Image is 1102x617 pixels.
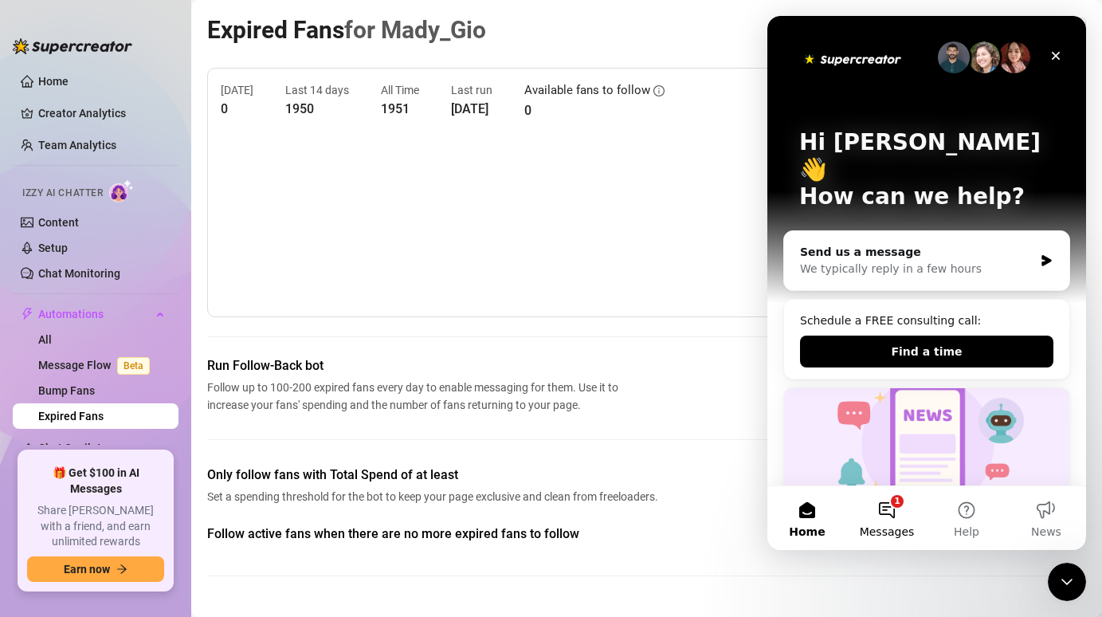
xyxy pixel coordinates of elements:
[38,384,95,397] a: Bump Fans
[16,371,303,574] div: Izzy just got smarter and safer ✨
[285,99,349,119] article: 1950
[109,179,134,202] img: AI Chatter
[221,99,253,119] article: 0
[38,267,120,280] a: Chat Monitoring
[38,100,166,126] a: Creator Analytics
[381,99,419,119] article: 1951
[239,470,319,534] button: News
[344,16,486,44] span: for Mady_Gio
[22,510,57,521] span: Home
[38,435,151,461] span: Chat Copilot
[116,564,127,575] span: arrow-right
[524,100,665,120] article: 0
[38,410,104,422] a: Expired Fans
[207,525,663,544] span: Follow active fans when there are no more expired fans to follow
[1048,563,1086,601] iframe: Intercom live chat
[117,357,150,375] span: Beta
[221,81,253,99] article: [DATE]
[207,466,663,485] span: Only follow fans with Total Spend of at least
[207,356,625,375] span: Run Follow-Back bot
[159,470,239,534] button: Help
[80,470,159,534] button: Messages
[264,510,294,521] span: News
[22,186,103,201] span: Izzy AI Chatter
[17,372,302,484] img: Izzy just got smarter and safer ✨
[207,379,625,414] span: Follow up to 100-200 expired fans every day to enable messaging for them. Use it to increase your...
[38,242,68,254] a: Setup
[524,81,650,100] article: Available fans to follow
[27,556,164,582] button: Earn nowarrow-right
[207,11,486,49] article: Expired Fans
[38,333,52,346] a: All
[27,466,164,497] span: 🎁 Get $100 in AI Messages
[767,16,1086,550] iframe: Intercom live chat
[207,488,663,505] span: Set a spending threshold for the bot to keep your page exclusive and clean from freeloaders.
[21,442,31,454] img: Chat Copilot
[38,359,156,371] a: Message FlowBeta
[64,563,110,576] span: Earn now
[13,38,132,54] img: logo-BBDzfeDw.svg
[38,75,69,88] a: Home
[38,301,151,327] span: Automations
[285,81,349,99] article: Last 14 days
[381,81,419,99] article: All Time
[27,503,164,550] span: Share [PERSON_NAME] with a friend, and earn unlimited rewards
[451,99,492,119] article: [DATE]
[38,216,79,229] a: Content
[653,85,665,96] span: info-circle
[186,510,212,521] span: Help
[451,81,492,99] article: Last run
[21,308,33,320] span: thunderbolt
[38,139,116,151] a: Team Analytics
[274,26,303,54] div: Close
[92,510,147,521] span: Messages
